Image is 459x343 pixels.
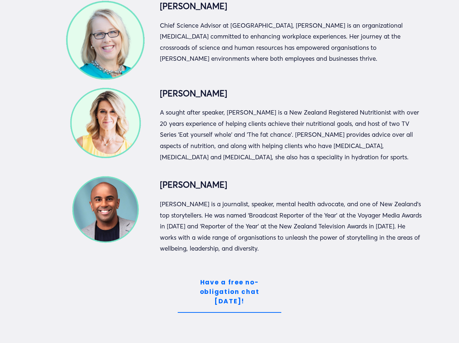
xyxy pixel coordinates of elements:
[160,88,227,99] strong: [PERSON_NAME]
[160,199,423,254] p: [PERSON_NAME] is a journalist, speaker, mental health advocate, and one of New Zealand’s top stor...
[160,20,423,64] p: Chief Science Advisor at [GEOGRAPHIC_DATA], [PERSON_NAME] is an organizational [MEDICAL_DATA] com...
[160,1,227,11] strong: [PERSON_NAME]
[160,179,227,190] strong: [PERSON_NAME]
[160,107,423,163] p: A sought after speaker, [PERSON_NAME] is a New Zealand Registered Nutritionist with over 20 years...
[178,271,281,313] a: Have a free no-obligation chat [DATE]!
